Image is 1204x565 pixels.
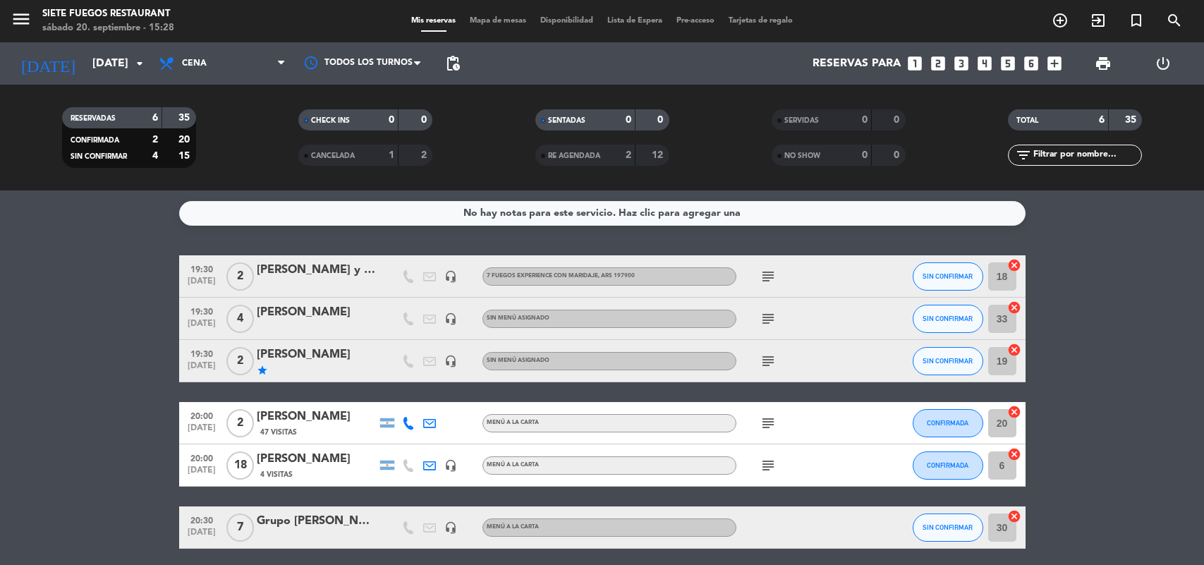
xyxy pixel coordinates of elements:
[923,523,973,531] span: SIN CONFIRMAR
[463,17,533,25] span: Mapa de mesas
[389,115,394,125] strong: 0
[626,150,631,160] strong: 2
[71,137,119,144] span: CONFIRMADA
[184,407,219,423] span: 20:00
[813,57,901,71] span: Reservas para
[257,261,377,279] div: [PERSON_NAME] y [PERSON_NAME]
[404,17,463,25] span: Mis reservas
[487,462,539,468] span: Menú a la carta
[487,358,549,363] span: Sin menú asignado
[1007,258,1021,272] i: cancel
[1007,343,1021,357] i: cancel
[657,115,666,125] strong: 0
[71,115,116,122] span: RESERVADAS
[311,117,350,124] span: CHECK INS
[975,54,994,73] i: looks_4
[178,113,193,123] strong: 35
[444,312,457,325] i: headset_mic
[311,152,355,159] span: CANCELADA
[952,54,971,73] i: looks_3
[760,415,777,432] i: subject
[444,270,457,283] i: headset_mic
[184,345,219,361] span: 19:30
[184,277,219,293] span: [DATE]
[260,427,297,438] span: 47 Visitas
[760,310,777,327] i: subject
[421,150,430,160] strong: 2
[1133,42,1193,85] div: LOG OUT
[444,355,457,367] i: headset_mic
[999,54,1017,73] i: looks_5
[226,514,254,542] span: 7
[257,303,377,322] div: [PERSON_NAME]
[226,409,254,437] span: 2
[184,260,219,277] span: 19:30
[760,353,777,370] i: subject
[184,449,219,466] span: 20:00
[487,315,549,321] span: Sin menú asignado
[260,469,293,480] span: 4 Visitas
[862,115,868,125] strong: 0
[784,117,819,124] span: SERVIDAS
[1007,405,1021,419] i: cancel
[923,357,973,365] span: SIN CONFIRMAR
[182,59,207,68] span: Cena
[652,150,666,160] strong: 12
[913,451,983,480] button: CONFIRMADA
[1052,12,1069,29] i: add_circle_outline
[1166,12,1183,29] i: search
[626,115,631,125] strong: 0
[760,268,777,285] i: subject
[184,319,219,335] span: [DATE]
[1125,115,1139,125] strong: 35
[184,423,219,439] span: [DATE]
[226,451,254,480] span: 18
[226,347,254,375] span: 2
[1099,115,1105,125] strong: 6
[1015,147,1032,164] i: filter_list
[913,409,983,437] button: CONFIRMADA
[444,55,461,72] span: pending_actions
[257,512,377,530] div: Grupo [PERSON_NAME]
[784,152,820,159] span: NO SHOW
[184,511,219,528] span: 20:30
[257,450,377,468] div: [PERSON_NAME]
[257,346,377,364] div: [PERSON_NAME]
[929,54,947,73] i: looks_two
[906,54,924,73] i: looks_one
[178,151,193,161] strong: 15
[1007,300,1021,315] i: cancel
[598,273,635,279] span: , ARS 197900
[1155,55,1172,72] i: power_settings_new
[1095,55,1112,72] span: print
[1007,447,1021,461] i: cancel
[152,113,158,123] strong: 6
[131,55,148,72] i: arrow_drop_down
[184,361,219,377] span: [DATE]
[913,347,983,375] button: SIN CONFIRMAR
[226,262,254,291] span: 2
[152,135,158,145] strong: 2
[389,150,394,160] strong: 1
[184,466,219,482] span: [DATE]
[487,524,539,530] span: Menú a la carta
[421,115,430,125] strong: 0
[1007,509,1021,523] i: cancel
[669,17,722,25] span: Pre-acceso
[487,273,635,279] span: 7 fuegos experience con maridaje
[257,408,377,426] div: [PERSON_NAME]
[184,303,219,319] span: 19:30
[11,48,85,79] i: [DATE]
[178,135,193,145] strong: 20
[11,8,32,30] i: menu
[11,8,32,35] button: menu
[927,419,968,427] span: CONFIRMADA
[444,459,457,472] i: headset_mic
[1045,54,1064,73] i: add_box
[1016,117,1038,124] span: TOTAL
[257,365,268,376] i: star
[1032,147,1141,163] input: Filtrar por nombre...
[894,115,902,125] strong: 0
[722,17,800,25] span: Tarjetas de regalo
[444,521,457,534] i: headset_mic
